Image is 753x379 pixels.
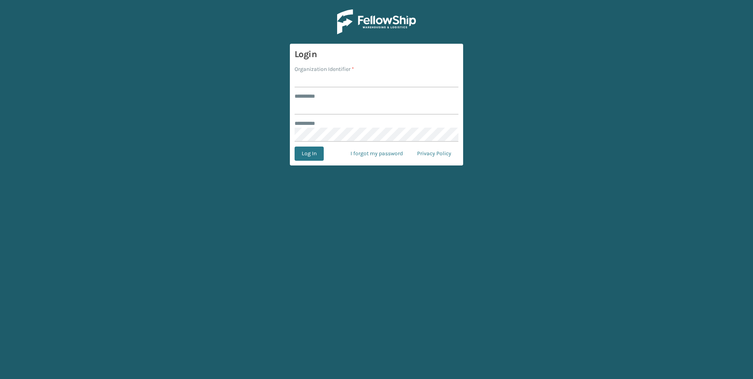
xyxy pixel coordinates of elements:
[295,65,354,73] label: Organization Identifier
[295,147,324,161] button: Log In
[343,147,410,161] a: I forgot my password
[410,147,458,161] a: Privacy Policy
[337,9,416,34] img: Logo
[295,48,458,60] h3: Login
